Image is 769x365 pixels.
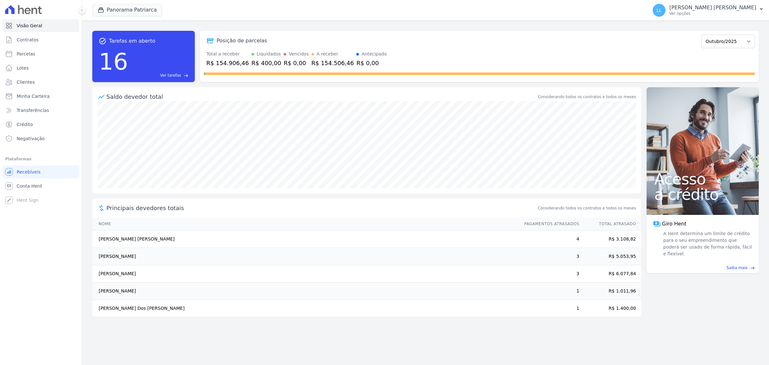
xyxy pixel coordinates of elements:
[284,59,309,67] div: R$ 0,00
[17,65,29,71] span: Lotes
[580,248,641,265] td: R$ 5.053,95
[726,265,748,271] span: Saiba mais
[317,51,338,57] div: A receber
[17,93,50,99] span: Minha Carteira
[669,11,756,16] p: Ver opções
[92,248,518,265] td: [PERSON_NAME]
[106,204,537,212] span: Principais devedores totais
[17,121,33,128] span: Crédito
[3,166,79,178] a: Recebíveis
[92,217,518,231] th: Nome
[160,72,181,78] span: Ver tarefas
[580,265,641,283] td: R$ 6.077,84
[662,220,686,228] span: Giro Hent
[3,180,79,192] a: Conta Hent
[518,248,580,265] td: 3
[580,231,641,248] td: R$ 3.108,82
[654,171,751,187] span: Acesso
[662,230,752,257] span: A Hent determina um limite de crédito para o seu empreendimento que poderá ser usado de forma ráp...
[3,104,79,117] a: Transferências
[657,8,662,13] span: LL
[99,37,106,45] span: task_alt
[311,59,354,67] div: R$ 154.506,46
[3,132,79,145] a: Negativação
[654,187,751,202] span: a crédito
[538,205,636,211] span: Considerando todos os contratos e todos os meses
[3,118,79,131] a: Crédito
[92,231,518,248] td: [PERSON_NAME] [PERSON_NAME]
[106,92,537,101] div: Saldo devedor total
[518,265,580,283] td: 3
[92,265,518,283] td: [PERSON_NAME]
[518,283,580,300] td: 1
[109,37,155,45] span: Tarefas em aberto
[217,37,267,45] div: Posição de parcelas
[17,107,49,114] span: Transferências
[361,51,387,57] div: Antecipado
[3,62,79,74] a: Lotes
[17,79,35,85] span: Clientes
[92,300,518,317] td: [PERSON_NAME] Dos [PERSON_NAME]
[17,22,42,29] span: Visão Geral
[580,300,641,317] td: R$ 1.400,00
[17,183,42,189] span: Conta Hent
[17,135,45,142] span: Negativação
[3,76,79,89] a: Clientes
[17,51,35,57] span: Parcelas
[92,4,162,16] button: Panorama Patriarca
[518,300,580,317] td: 1
[184,73,188,78] span: east
[92,283,518,300] td: [PERSON_NAME]
[3,19,79,32] a: Visão Geral
[3,47,79,60] a: Parcelas
[538,94,636,100] div: Considerando todos os contratos e todos os meses
[5,155,77,163] div: Plataformas
[518,217,580,231] th: Pagamentos Atrasados
[648,1,769,19] button: LL [PERSON_NAME] [PERSON_NAME] Ver opções
[356,59,387,67] div: R$ 0,00
[99,45,128,78] div: 16
[3,33,79,46] a: Contratos
[650,265,755,271] a: Saiba mais east
[206,59,249,67] div: R$ 154.906,46
[252,59,281,67] div: R$ 400,00
[131,72,188,78] a: Ver tarefas east
[580,283,641,300] td: R$ 1.011,96
[289,51,309,57] div: Vencidos
[669,4,756,11] p: [PERSON_NAME] [PERSON_NAME]
[17,169,41,175] span: Recebíveis
[257,51,281,57] div: Liquidados
[518,231,580,248] td: 4
[3,90,79,103] a: Minha Carteira
[206,51,249,57] div: Total a receber
[17,37,38,43] span: Contratos
[750,266,755,270] span: east
[580,217,641,231] th: Total Atrasado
